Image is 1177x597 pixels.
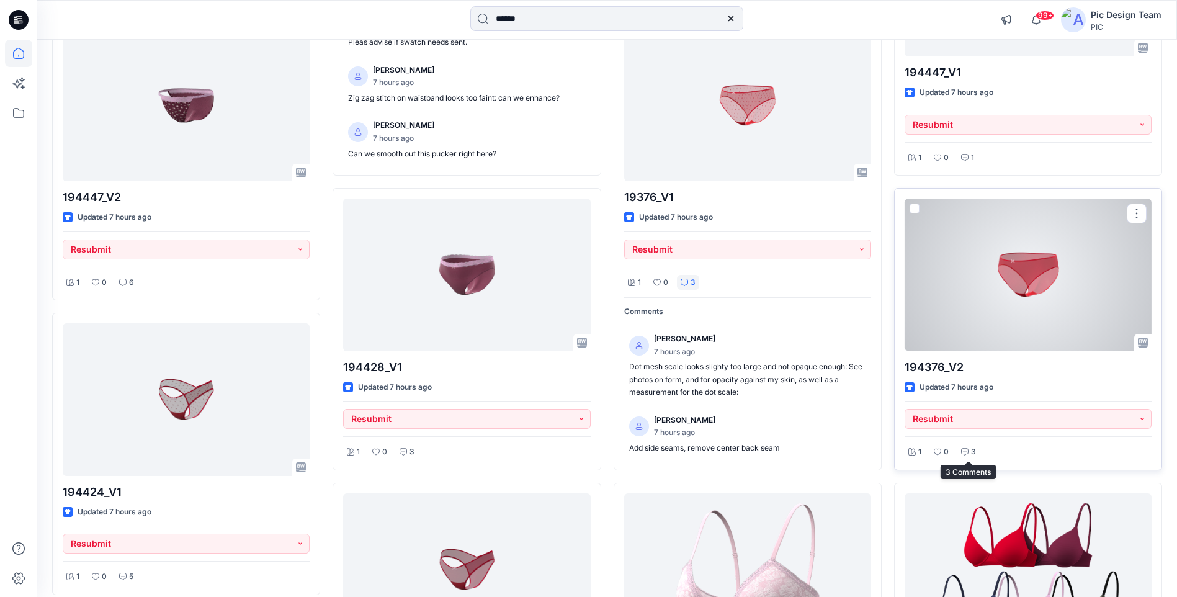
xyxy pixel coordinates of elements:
[639,211,713,224] p: Updated 7 hours ago
[63,323,310,475] a: 194424_V1
[373,64,434,77] p: [PERSON_NAME]
[382,446,387,459] p: 0
[918,446,921,459] p: 1
[635,342,643,349] svg: avatar
[409,446,414,459] p: 3
[358,381,432,394] p: Updated 7 hours ago
[654,333,715,346] p: [PERSON_NAME]
[343,199,590,351] a: 194428_V1
[1091,22,1161,32] div: PIC
[357,446,360,459] p: 1
[76,276,79,289] p: 1
[343,59,590,110] a: [PERSON_NAME]7 hours agoZig zag stitch on waistband looks too faint: can we enhance?
[691,276,696,289] p: 3
[624,29,871,181] a: 19376_V1
[624,328,871,404] a: [PERSON_NAME]7 hours agoDot mesh scale looks slighty too large and not opaque enough: See photos ...
[1091,7,1161,22] div: Pic Design Team
[78,211,151,224] p: Updated 7 hours ago
[63,189,310,206] p: 194447_V2
[1061,7,1086,32] img: avatar
[63,29,310,181] a: 194447_V2
[944,151,949,164] p: 0
[624,189,871,206] p: 19376_V1
[638,276,641,289] p: 1
[663,276,668,289] p: 0
[654,414,715,427] p: [PERSON_NAME]
[354,73,362,80] svg: avatar
[905,64,1152,81] p: 194447_V1
[629,442,866,455] p: Add side seams, remove center back seam
[102,570,107,583] p: 0
[654,346,715,359] p: 7 hours ago
[971,151,974,164] p: 1
[343,359,590,376] p: 194428_V1
[629,361,866,399] p: Dot mesh scale looks slighty too large and not opaque enough: See photos on form, and for opacity...
[373,132,434,145] p: 7 hours ago
[918,151,921,164] p: 1
[905,199,1152,351] a: 194376_V2
[654,426,715,439] p: 7 hours ago
[905,359,1152,376] p: 194376_V2
[920,381,993,394] p: Updated 7 hours ago
[348,148,585,161] p: Can we smooth out this pucker right here?
[373,76,434,89] p: 7 hours ago
[129,276,134,289] p: 6
[624,305,871,318] p: Comments
[920,86,993,99] p: Updated 7 hours ago
[1036,11,1054,20] span: 99+
[76,570,79,583] p: 1
[348,92,585,105] p: Zig zag stitch on waistband looks too faint: can we enhance?
[129,570,133,583] p: 5
[102,276,107,289] p: 0
[354,128,362,136] svg: avatar
[343,114,590,165] a: [PERSON_NAME]7 hours agoCan we smooth out this pucker right here?
[635,423,643,430] svg: avatar
[971,446,976,459] p: 3
[63,483,310,501] p: 194424_V1
[78,506,151,519] p: Updated 7 hours ago
[624,409,871,460] a: [PERSON_NAME]7 hours agoAdd side seams, remove center back seam
[944,446,949,459] p: 0
[373,119,434,132] p: [PERSON_NAME]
